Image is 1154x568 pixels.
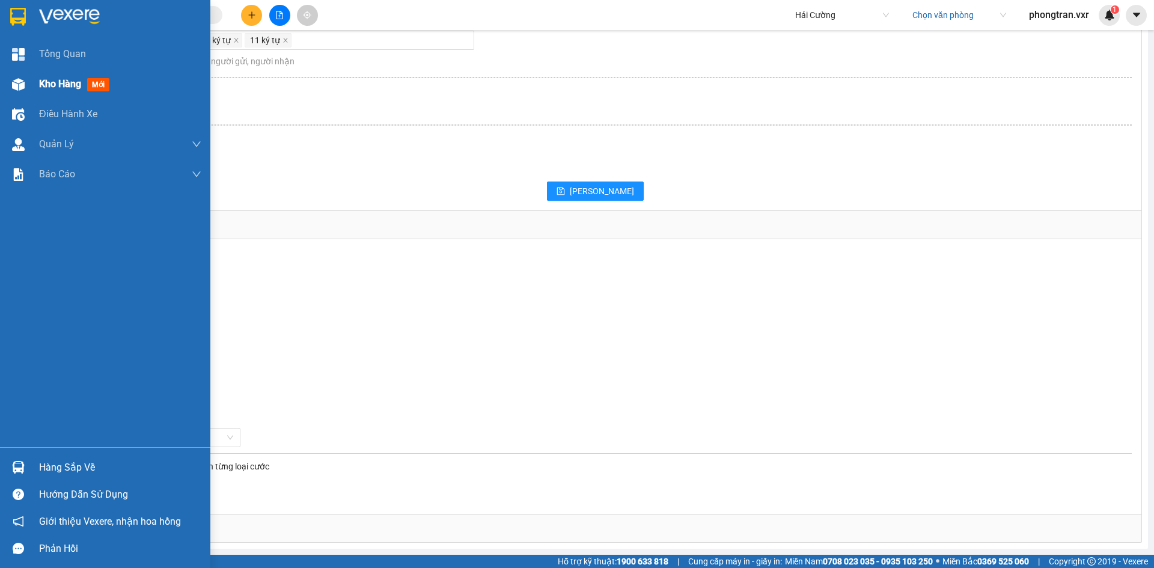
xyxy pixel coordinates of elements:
[195,33,242,47] span: 10 ký tự
[570,185,634,198] span: [PERSON_NAME]
[1038,555,1040,568] span: |
[1087,557,1096,566] span: copyright
[617,557,668,566] strong: 1900 633 818
[192,169,201,179] span: down
[13,516,24,527] span: notification
[1019,7,1099,22] span: phongtran.vxr
[12,78,25,91] img: warehouse-icon
[87,78,109,91] span: mới
[1131,10,1142,20] span: caret-down
[39,166,75,182] span: Báo cáo
[547,182,644,201] button: save[PERSON_NAME]
[49,515,1141,542] div: [PERSON_NAME] nhận đối tác
[39,459,201,477] div: Hàng sắp về
[10,8,26,26] img: logo-vxr
[12,138,25,151] img: warehouse-icon
[39,78,81,90] span: Kho hàng
[248,11,256,19] span: plus
[39,136,74,151] span: Quản Lý
[49,211,1141,239] div: Cấu hình Hình thức thanh toán
[39,106,97,121] span: Điều hành xe
[558,555,668,568] span: Hỗ trợ kỹ thuật:
[275,11,284,19] span: file-add
[1113,5,1117,14] span: 1
[12,461,25,474] img: warehouse-icon
[1126,5,1147,26] button: caret-down
[13,489,24,500] span: question-circle
[58,55,1132,68] div: Số ký tự cho phép khi nhập số điện thoại người gửi, người nhận
[282,37,288,44] span: close
[823,557,933,566] strong: 0708 023 035 - 0935 103 250
[269,5,290,26] button: file-add
[688,555,782,568] span: Cung cấp máy in - giấy in:
[201,34,231,47] span: 10 ký tự
[39,540,201,558] div: Phản hồi
[13,543,24,554] span: message
[297,5,318,26] button: aim
[58,82,505,96] div: Gán nhãn đơn hàng
[977,557,1029,566] strong: 0369 525 060
[39,486,201,504] div: Hướng dẫn sử dụng
[245,33,292,47] span: 11 ký tự
[785,555,933,568] span: Miền Nam
[39,46,86,61] span: Tổng Quan
[12,168,25,181] img: solution-icon
[677,555,679,568] span: |
[58,130,505,143] div: Cài đặt khác
[12,108,25,121] img: warehouse-icon
[192,139,201,149] span: down
[39,514,181,529] span: Giới thiệu Vexere, nhận hoa hồng
[303,11,311,19] span: aim
[942,555,1029,568] span: Miền Bắc
[241,5,262,26] button: plus
[12,48,25,61] img: dashboard-icon
[250,34,280,47] span: 11 ký tự
[557,187,565,197] span: save
[795,6,889,24] span: Hải Cường
[1111,5,1119,14] sup: 1
[1104,10,1115,20] img: icon-new-feature
[936,559,939,564] span: ⚪️
[233,37,239,44] span: close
